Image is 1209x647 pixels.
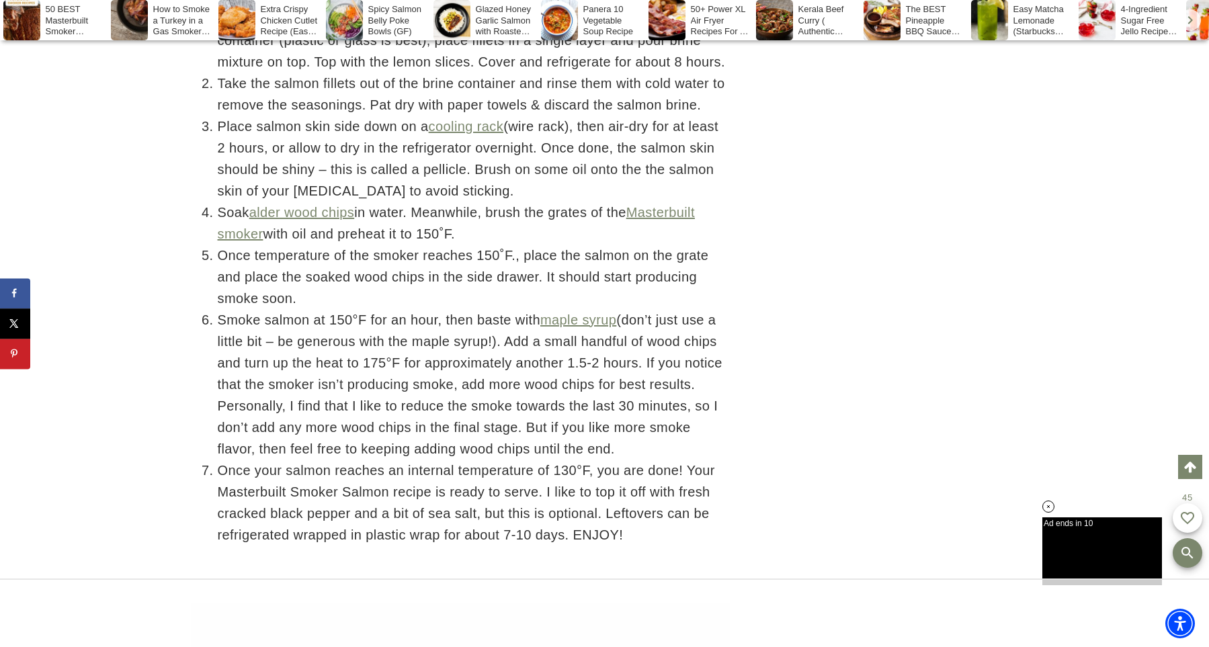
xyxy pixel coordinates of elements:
div: Accessibility Menu [1165,609,1195,638]
li: Place salmon skin side down on a (wire rack), then air-dry for at least 2 hours, or allow to dry ... [218,116,730,202]
li: Once your salmon reaches an internal temperature of 130°F, you are done! Your Masterbuilt Smoker ... [218,460,730,546]
li: Once temperature of the smoker reaches 150˚F., place the salmon on the grate and place the soaked... [218,245,730,309]
a: alder wood chips [249,205,355,220]
a: cooling rack [429,119,504,134]
li: Soak in water. Meanwhile, brush the grates of the with oil and preheat it to 150˚F. [218,202,730,245]
iframe: Advertisement [497,580,712,647]
li: Smoke salmon at 150°F for an hour, then baste with (don’t just use a little bit – be generous wit... [218,309,730,460]
li: Take the salmon fillets out of the brine container and rinse them with cold water to remove the s... [218,73,730,116]
a: Masterbuilt smoker [218,205,695,241]
a: maple syrup [540,312,616,327]
a: Scroll to top [1178,455,1202,479]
